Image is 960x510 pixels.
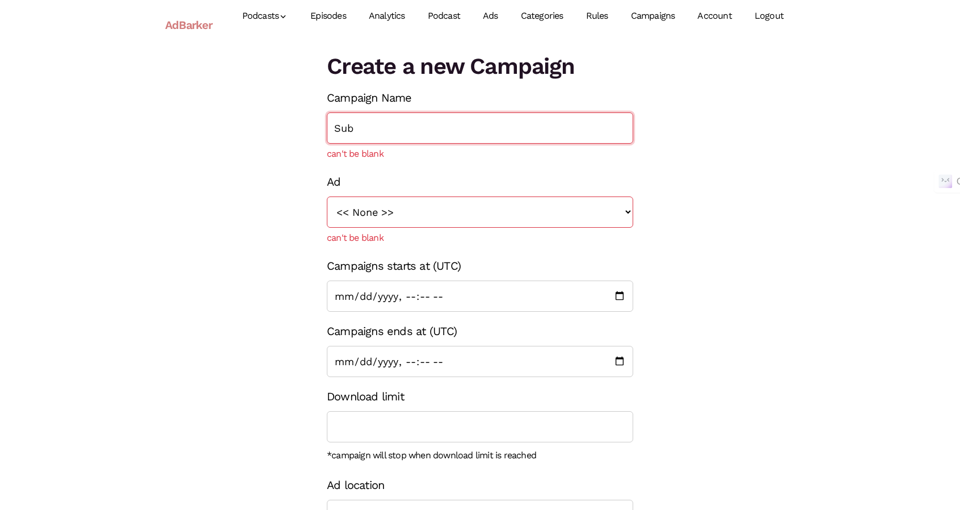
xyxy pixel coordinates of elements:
[327,230,633,246] div: can't be blank
[327,256,461,276] label: Campaigns starts at (UTC)
[327,50,633,83] h1: Create a new Campaign
[165,12,213,38] a: AdBarker
[327,321,457,341] label: Campaigns ends at (UTC)
[327,475,384,495] label: Ad location
[327,87,412,108] label: Campaign Name
[327,146,633,162] div: can't be blank
[327,172,340,192] label: Ad
[327,386,404,407] label: Download limit
[327,448,633,464] div: *campaign will stop when download limit is reached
